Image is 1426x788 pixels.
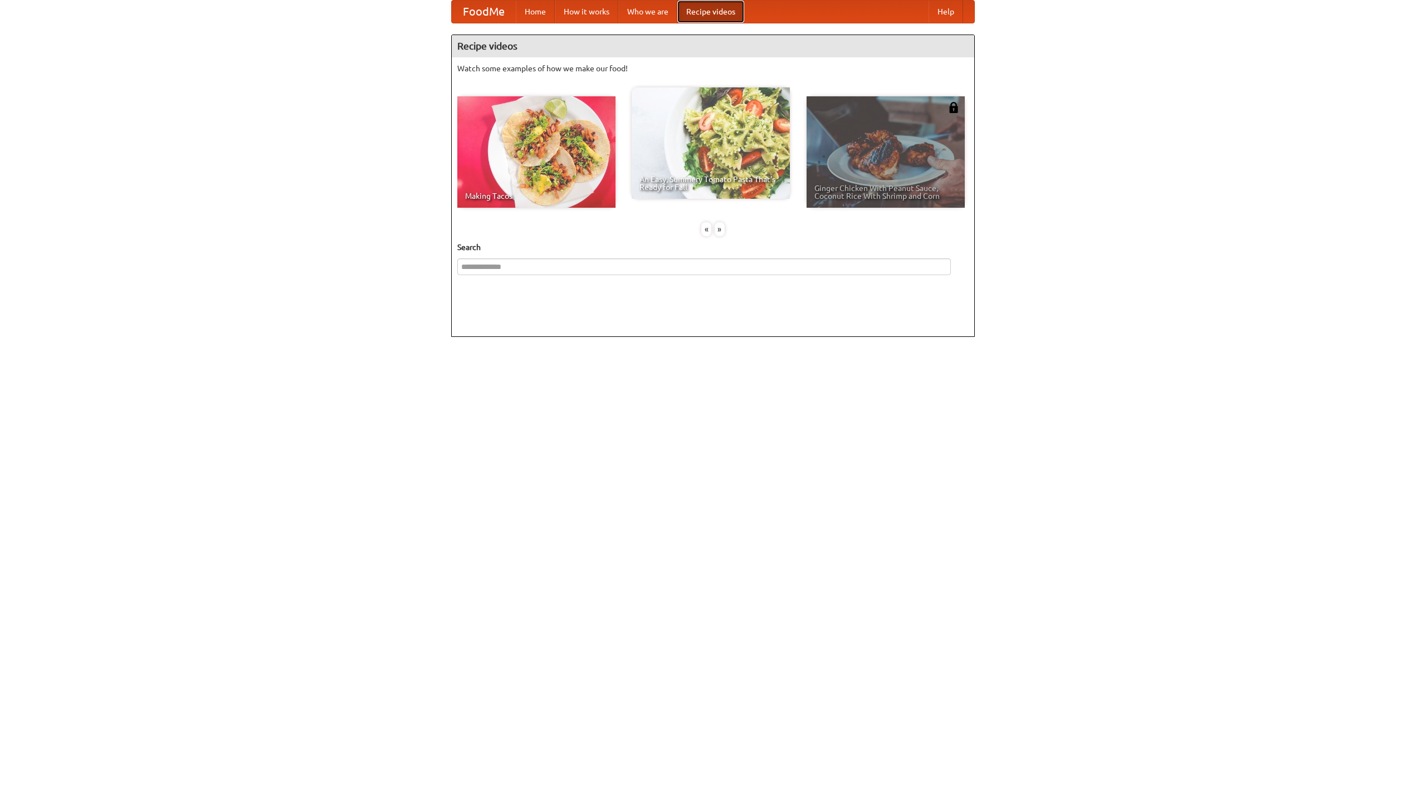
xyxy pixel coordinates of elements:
p: Watch some examples of how we make our food! [457,63,969,74]
div: « [701,222,711,236]
span: An Easy, Summery Tomato Pasta That's Ready for Fall [639,175,782,191]
a: Help [929,1,963,23]
a: Recipe videos [677,1,744,23]
span: Making Tacos [465,192,608,200]
img: 483408.png [948,102,959,113]
a: Making Tacos [457,96,616,208]
a: Home [516,1,555,23]
h5: Search [457,242,969,253]
a: How it works [555,1,618,23]
h4: Recipe videos [452,35,974,57]
a: FoodMe [452,1,516,23]
a: An Easy, Summery Tomato Pasta That's Ready for Fall [632,87,790,199]
div: » [715,222,725,236]
a: Who we are [618,1,677,23]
